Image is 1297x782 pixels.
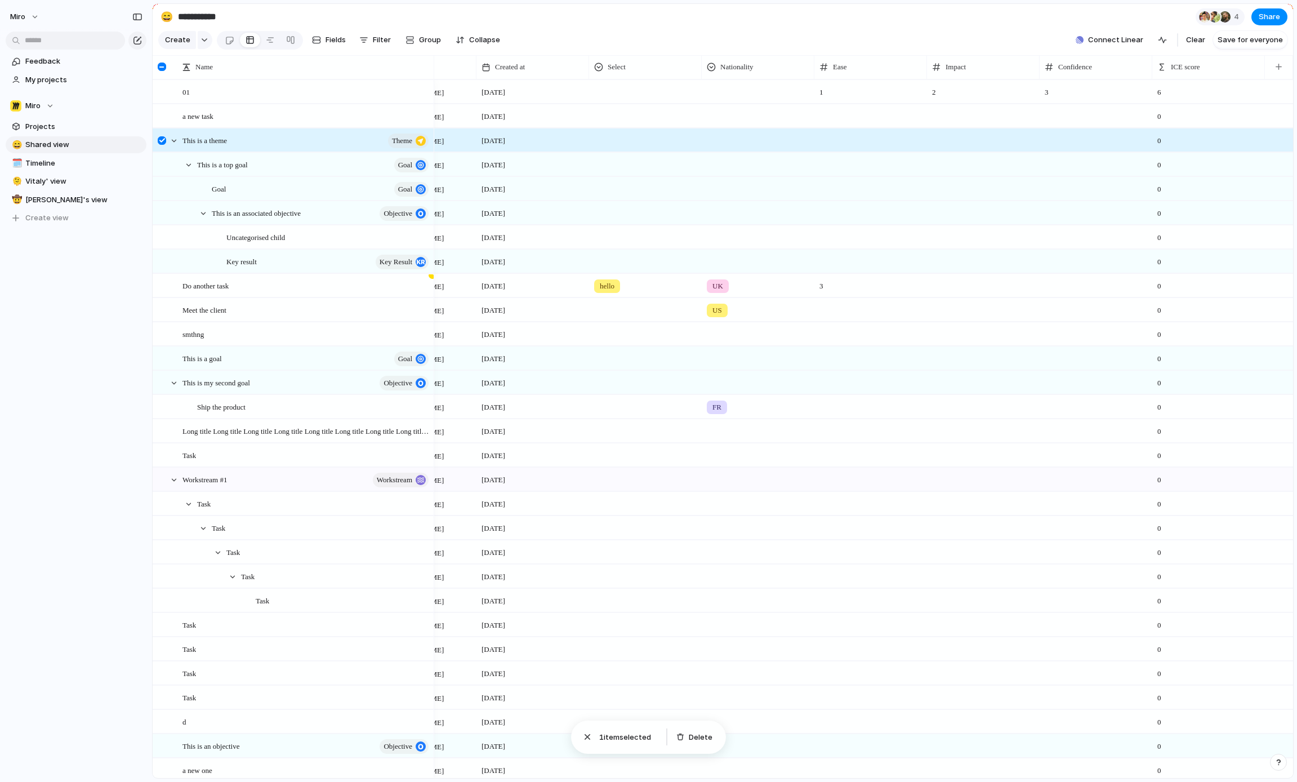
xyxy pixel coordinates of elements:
[482,571,505,583] span: [DATE]
[25,194,142,206] span: [PERSON_NAME]'s view
[182,327,204,340] span: smthng
[482,668,505,679] span: [DATE]
[482,377,505,389] span: [DATE]
[398,181,412,197] span: goal
[165,34,190,46] span: Create
[946,61,966,73] span: Impact
[482,402,505,413] span: [DATE]
[6,155,146,172] div: 🗓️Timeline
[394,182,429,197] button: goal
[482,159,505,171] span: [DATE]
[1153,492,1166,510] span: 0
[1153,250,1166,268] span: 0
[1153,565,1166,583] span: 0
[212,206,301,219] span: This is an associated objective
[712,281,723,292] span: UK
[1153,614,1166,631] span: 0
[482,741,505,752] span: [DATE]
[419,34,441,46] span: Group
[482,353,505,365] span: [DATE]
[1153,105,1166,122] span: 0
[482,644,505,655] span: [DATE]
[6,173,146,190] a: 🫠Vitaly' view
[212,182,226,195] span: Goal
[599,732,604,741] span: 1
[482,232,505,243] span: [DATE]
[241,570,255,583] span: Task
[1153,371,1166,389] span: 0
[182,448,196,461] span: Task
[482,281,505,292] span: [DATE]
[6,210,146,226] button: Create view
[182,715,186,728] span: d
[1071,32,1148,48] button: Connect Linear
[815,81,926,98] span: 1
[380,739,429,754] button: objective
[392,133,412,149] span: theme
[182,642,196,655] span: Task
[182,279,229,292] span: Do another task
[1234,11,1242,23] span: 4
[182,618,196,631] span: Task
[182,473,227,486] span: Workstream #1
[6,136,146,153] div: 😄Shared view
[182,303,226,316] span: Meet the client
[482,523,505,534] span: [DATE]
[482,692,505,704] span: [DATE]
[355,31,395,49] button: Filter
[482,208,505,219] span: [DATE]
[482,450,505,461] span: [DATE]
[482,256,505,268] span: [DATE]
[482,135,505,146] span: [DATE]
[482,87,505,98] span: [DATE]
[380,376,429,390] button: objective
[182,85,190,98] span: 01
[25,56,142,67] span: Feedback
[158,31,196,49] button: Create
[376,255,429,269] button: key result
[1259,11,1280,23] span: Share
[482,305,505,316] span: [DATE]
[482,717,505,728] span: [DATE]
[1153,444,1166,461] span: 0
[1153,323,1166,340] span: 0
[815,274,926,292] span: 3
[212,521,225,534] span: Task
[482,184,505,195] span: [DATE]
[25,139,142,150] span: Shared view
[1153,468,1166,486] span: 0
[10,139,21,150] button: 😄
[1153,735,1166,752] span: 0
[158,8,176,26] button: 😄
[326,34,346,46] span: Fields
[377,472,412,488] span: workstream
[451,31,505,49] button: Collapse
[197,158,248,171] span: This is a top goal
[226,545,240,558] span: Task
[10,176,21,187] button: 🫠
[1213,31,1287,49] button: Save for everyone
[1153,541,1166,558] span: 0
[182,424,430,437] span: Long title Long title Long title Long title Long title Long title Long title Long title Long titl...
[6,192,146,208] a: 🤠[PERSON_NAME]'s view
[394,158,429,172] button: goal
[928,81,1039,98] span: 2
[482,765,505,776] span: [DATE]
[1153,81,1166,98] span: 6
[394,352,429,366] button: goal
[6,97,146,114] button: Miro
[1153,638,1166,655] span: 0
[10,11,25,23] span: miro
[712,305,722,316] span: US
[1153,759,1166,776] span: 0
[373,34,391,46] span: Filter
[1153,274,1166,292] span: 0
[482,620,505,631] span: [DATE]
[482,499,505,510] span: [DATE]
[6,53,146,70] a: Feedback
[25,158,142,169] span: Timeline
[197,400,246,413] span: Ship the product
[1153,226,1166,243] span: 0
[599,732,657,743] span: item selected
